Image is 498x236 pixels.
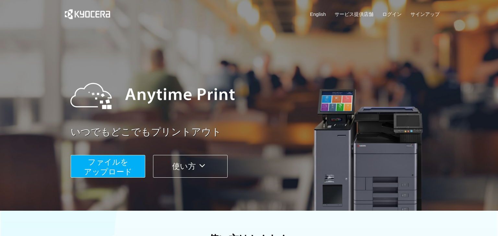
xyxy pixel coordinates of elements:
[410,11,440,18] a: サインアップ
[84,158,132,176] span: ファイルを ​​アップロード
[335,11,373,18] a: サービス提供店舗
[382,11,402,18] a: ログイン
[153,155,228,178] button: 使い方
[71,155,145,178] button: ファイルを​​アップロード
[310,11,326,18] a: English
[71,125,444,139] a: いつでもどこでもプリントアウト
